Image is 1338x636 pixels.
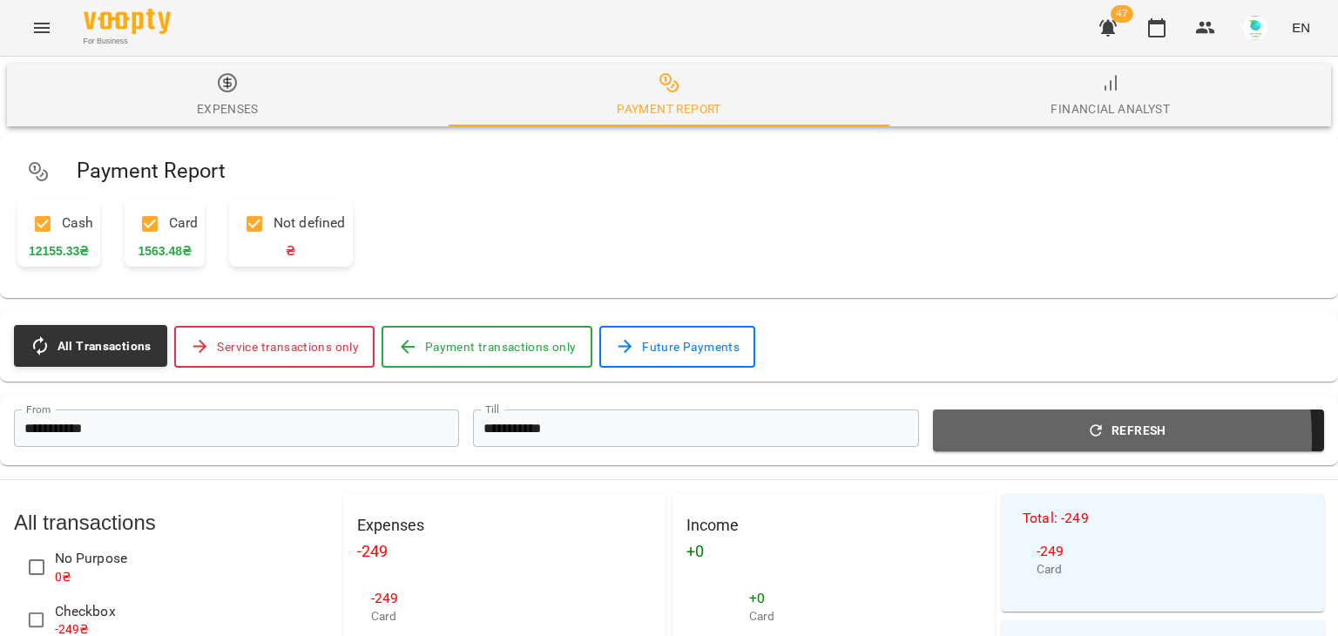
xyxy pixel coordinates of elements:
span: -249 ₴ [55,622,90,636]
h4: Income [686,517,981,534]
span: 47 [1111,5,1133,23]
h4: Total : -249 [1023,508,1303,529]
h4: + 0 [686,543,981,560]
button: EN [1285,11,1317,44]
p: Card [132,206,198,242]
span: 12155.33 ₴ [29,242,89,260]
div: Expenses [197,98,259,119]
span: Payment transactions only [425,336,577,357]
span: Future Payments [642,336,740,357]
h4: -249 [357,543,652,560]
div: Financial Analyst [1051,98,1170,119]
span: ₴ [286,242,295,260]
span: 0 ₴ [55,570,71,584]
span: 1563.48 ₴ [138,242,192,260]
span: -249 [371,590,399,606]
button: Future Payments [599,326,755,368]
span: EN [1292,18,1310,37]
div: Payment Report [617,98,721,119]
p: Card [1037,561,1289,578]
p: Card [749,608,967,626]
h4: Expenses [357,517,652,534]
span: All Transactions [57,335,152,356]
img: Voopty Logo [84,9,171,34]
h3: All transactions [14,511,336,534]
span: Checkbox [55,601,116,622]
span: No Purpose [55,548,127,569]
button: Refresh [933,409,1324,451]
span: + 0 [749,590,765,606]
p: Cash [24,206,93,242]
img: bbf80086e43e73aae20379482598e1e8.jpg [1243,16,1267,40]
p: Not defined [236,206,345,242]
span: -249 [1037,543,1064,559]
span: Service transactions only [217,336,359,357]
button: All Transactions [14,325,167,367]
p: Card [371,608,638,626]
button: Service transactions only [174,326,375,368]
h5: Payment Report [77,158,1310,185]
button: Payment transactions only [382,326,591,368]
span: Refresh [943,420,1314,441]
button: Menu [21,7,63,49]
span: For Business [84,36,171,47]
